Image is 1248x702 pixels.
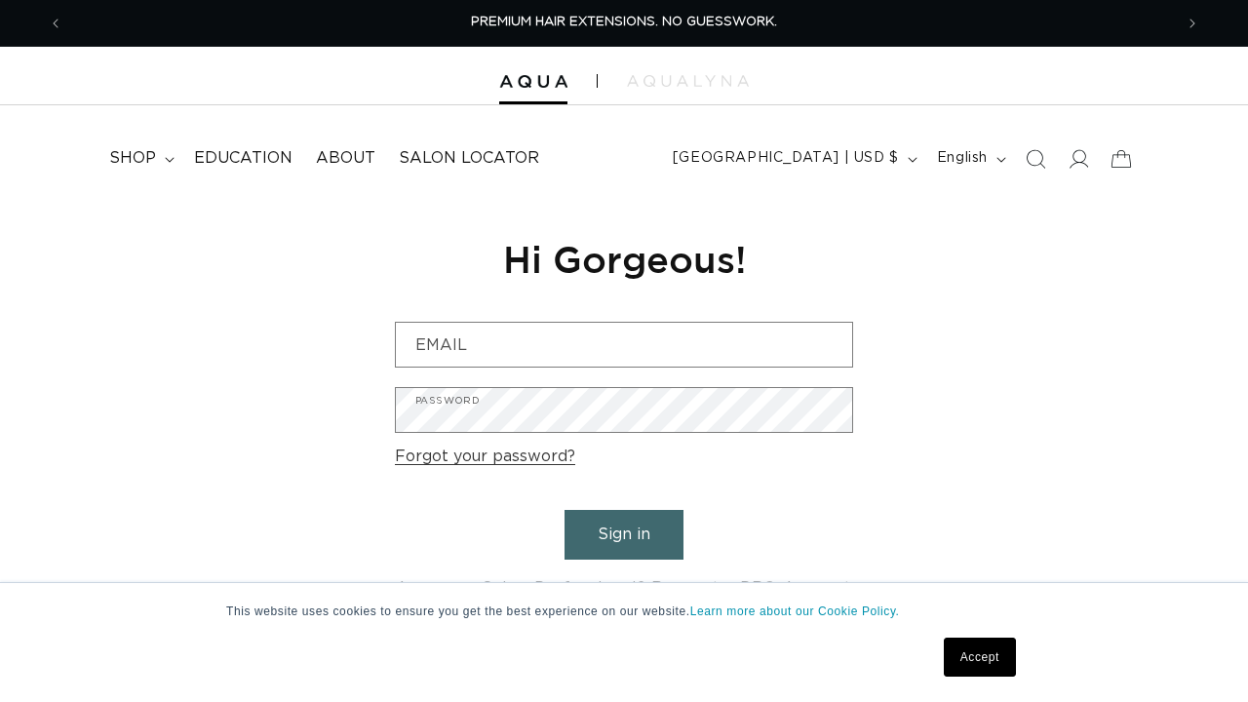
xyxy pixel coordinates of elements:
[109,148,156,169] span: shop
[499,75,567,89] img: Aqua Hair Extensions
[194,148,292,169] span: Education
[1014,137,1057,180] summary: Search
[182,136,304,180] a: Education
[690,604,900,618] a: Learn more about our Cookie Policy.
[395,443,575,471] a: Forgot your password?
[395,235,853,283] h1: Hi Gorgeous!
[396,323,852,367] input: Email
[937,148,988,169] span: English
[1150,608,1248,702] iframe: Chat Widget
[925,140,1014,177] button: English
[673,148,899,169] span: [GEOGRAPHIC_DATA] | USD $
[34,5,77,42] button: Previous announcement
[396,574,852,603] a: Are you a Salon Professional? Request a PRO Account
[565,510,683,560] button: Sign in
[97,136,182,180] summary: shop
[661,140,925,177] button: [GEOGRAPHIC_DATA] | USD $
[316,148,375,169] span: About
[304,136,387,180] a: About
[387,136,551,180] a: Salon Locator
[627,75,749,87] img: aqualyna.com
[471,16,777,28] span: PREMIUM HAIR EXTENSIONS. NO GUESSWORK.
[226,603,1022,620] p: This website uses cookies to ensure you get the best experience on our website.
[944,638,1016,677] a: Accept
[399,148,539,169] span: Salon Locator
[1171,5,1214,42] button: Next announcement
